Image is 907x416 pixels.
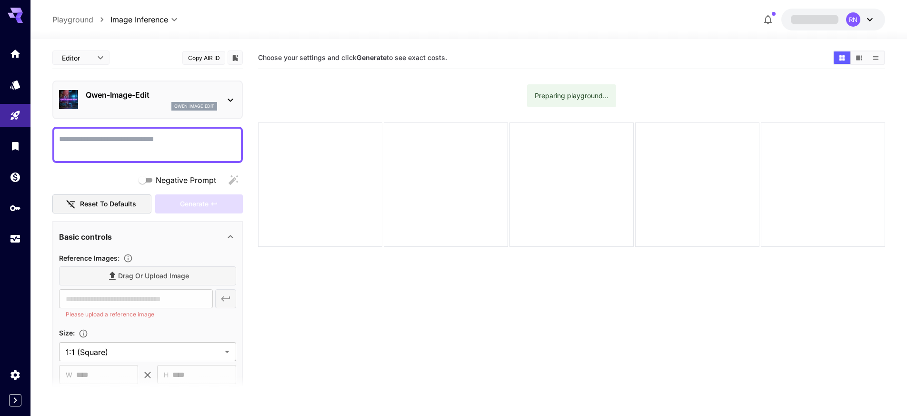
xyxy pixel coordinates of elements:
[357,53,387,61] b: Generate
[834,51,850,64] button: Show images in grid view
[846,12,860,27] div: RN
[52,14,93,25] a: Playground
[86,89,217,101] p: Qwen-Image-Edit
[66,346,221,358] span: 1:1 (Square)
[59,85,236,114] div: Qwen-Image-Editqwen_image_edit
[155,194,243,214] div: Please upload a reference image
[182,51,225,65] button: Copy AIR ID
[66,310,206,319] p: Please upload a reference image
[781,9,885,30] button: RN
[120,254,137,263] button: Upload a reference image to guide the result. This is needed for Image-to-Image or Inpainting. Su...
[10,110,21,122] div: Playground
[10,369,21,381] div: Settings
[10,171,21,183] div: Wallet
[59,254,120,262] span: Reference Images :
[156,174,216,186] span: Negative Prompt
[52,14,110,25] nav: breadcrumb
[59,225,236,248] div: Basic controls
[10,233,21,245] div: Usage
[164,369,169,380] span: H
[10,140,21,152] div: Library
[9,394,21,406] button: Expand sidebar
[10,79,21,91] div: Models
[52,194,151,214] button: Reset to defaults
[231,52,239,63] button: Add to library
[867,51,884,64] button: Show images in list view
[110,14,168,25] span: Image Inference
[10,48,21,60] div: Home
[59,231,112,243] p: Basic controls
[258,53,447,61] span: Choose your settings and click to see exact costs.
[833,51,885,65] div: Show images in grid viewShow images in video viewShow images in list view
[59,329,75,337] span: Size :
[174,103,214,110] p: qwen_image_edit
[66,369,72,380] span: W
[535,87,608,104] div: Preparing playground...
[75,329,92,338] button: Adjust the dimensions of the generated image by specifying its width and height in pixels, or sel...
[851,51,867,64] button: Show images in video view
[62,53,91,63] span: Editor
[10,202,21,214] div: API Keys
